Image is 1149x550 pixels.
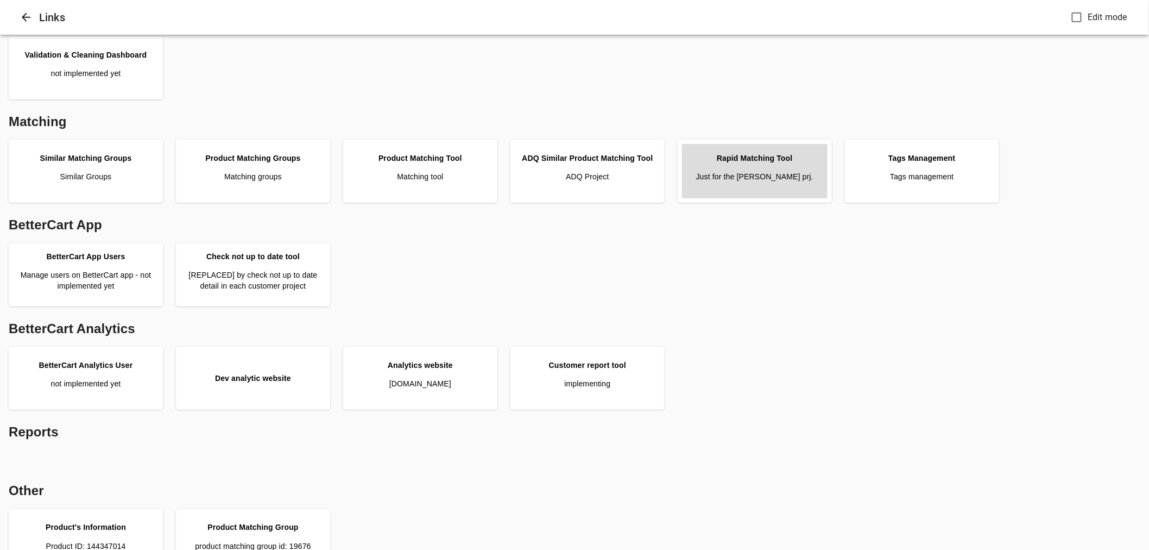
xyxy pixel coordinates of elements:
p: ADQ Project [566,171,609,182]
p: not implemented yet [51,68,121,79]
div: Dev analytic website [215,373,291,384]
div: BetterCart App Users [47,251,125,262]
div: BetterCart App [4,211,1145,239]
p: Similar Groups [60,171,112,182]
a: Analytics website[DOMAIN_NAME] [348,351,493,405]
a: Similar Matching GroupsSimilar Groups [13,144,159,198]
div: Similar Matching Groups [40,153,131,164]
div: Tags Management [888,153,955,164]
button: Close [13,4,39,30]
p: Just for the [PERSON_NAME] prj. [696,171,813,182]
a: BetterCart Analytics Usernot implemented yet [13,351,159,405]
div: Analytics website [388,360,453,371]
a: Product Matching GroupsMatching groups [180,144,326,198]
div: Product Matching Group [207,522,298,533]
div: Product Matching Tool [378,153,462,164]
p: [DOMAIN_NAME] [389,378,451,389]
div: Validation & Cleaning Dashboard [25,49,147,60]
p: not implemented yet [51,378,121,389]
a: Product Matching ToolMatching tool [348,144,493,198]
div: Rapid Matching Tool [717,153,792,164]
div: BetterCart Analytics [4,315,1145,342]
a: Rapid Matching ToolJust for the [PERSON_NAME] prj. [682,144,828,198]
a: BetterCart App UsersManage users on BetterCart app - not implemented yet [13,248,159,302]
p: Manage users on BetterCart app - not implemented yet [13,270,159,291]
p: [REPLACED] by check not up to date detail in each customer project [180,270,326,291]
div: Check not up to date tool [206,251,300,262]
p: Matching tool [397,171,443,182]
div: Other [4,477,1145,504]
a: Tags ManagementTags management [849,144,995,198]
div: Product's Information [46,522,126,533]
p: implementing [564,378,610,389]
div: BetterCart Analytics User [39,360,133,371]
div: ADQ Similar Product Matching Tool [522,153,653,164]
div: Reports [4,418,1145,446]
span: Edit mode [1088,11,1127,24]
div: Customer report tool [549,360,626,371]
a: Check not up to date tool[REPLACED] by check not up to date detail in each customer project [180,248,326,302]
a: Validation & Cleaning Dashboardnot implemented yet [13,41,159,95]
div: Matching [4,108,1145,135]
p: Tags management [890,171,954,182]
a: Dev analytic website [180,351,326,405]
a: Customer report toolimplementing [515,351,660,405]
div: Product Matching Groups [205,153,300,164]
p: Matching groups [224,171,282,182]
h6: Links [39,9,1067,26]
a: ADQ Similar Product Matching ToolADQ Project [515,144,660,198]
